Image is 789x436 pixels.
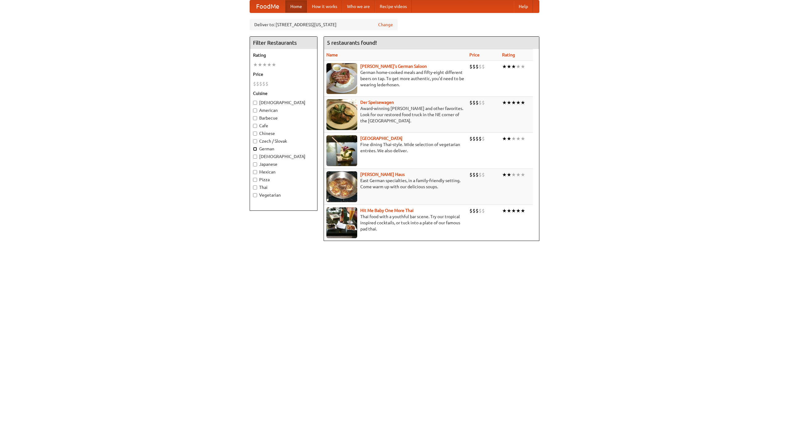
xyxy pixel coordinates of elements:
img: satay.jpg [326,135,357,166]
h5: Cuisine [253,90,314,96]
li: $ [482,171,485,178]
li: ★ [507,63,511,70]
p: Thai food with a youthful bar scene. Try our tropical inspired cocktails, or tuck into a plate of... [326,214,464,232]
input: Czech / Slovak [253,139,257,143]
a: FoodMe [250,0,285,13]
li: $ [469,171,472,178]
label: German [253,146,314,152]
h5: Rating [253,52,314,58]
li: $ [482,207,485,214]
li: ★ [502,207,507,214]
li: ★ [262,61,267,68]
li: $ [472,135,476,142]
label: [DEMOGRAPHIC_DATA] [253,100,314,106]
li: ★ [511,207,516,214]
li: $ [469,135,472,142]
label: Vegetarian [253,192,314,198]
li: $ [476,99,479,106]
li: $ [479,171,482,178]
input: American [253,108,257,112]
li: ★ [521,135,525,142]
li: ★ [516,135,521,142]
li: $ [472,99,476,106]
input: Barbecue [253,116,257,120]
li: $ [476,63,479,70]
li: ★ [516,63,521,70]
label: American [253,107,314,113]
li: $ [476,171,479,178]
li: ★ [502,99,507,106]
li: $ [482,135,485,142]
img: esthers.jpg [326,63,357,94]
li: ★ [511,135,516,142]
a: Price [469,52,480,57]
li: ★ [507,171,511,178]
p: Award-winning [PERSON_NAME] and other favorites. Look for our restored food truck in the NE corne... [326,105,464,124]
li: ★ [521,63,525,70]
li: $ [482,63,485,70]
li: ★ [502,171,507,178]
a: Recipe videos [375,0,412,13]
li: $ [479,63,482,70]
li: $ [476,207,479,214]
li: $ [482,99,485,106]
li: $ [469,63,472,70]
input: Pizza [253,178,257,182]
li: ★ [258,61,262,68]
li: ★ [511,99,516,106]
li: ★ [521,99,525,106]
li: $ [259,80,262,87]
li: $ [469,207,472,214]
a: Der Speisewagen [360,100,394,105]
a: Change [378,22,393,28]
input: Cafe [253,124,257,128]
li: $ [479,99,482,106]
label: Mexican [253,169,314,175]
a: Help [514,0,533,13]
li: ★ [521,171,525,178]
a: Rating [502,52,515,57]
label: Czech / Slovak [253,138,314,144]
label: Barbecue [253,115,314,121]
a: Hit Me Baby One More Thai [360,208,414,213]
li: ★ [516,171,521,178]
li: ★ [502,63,507,70]
li: $ [479,207,482,214]
input: Chinese [253,132,257,136]
a: [GEOGRAPHIC_DATA] [360,136,403,141]
input: German [253,147,257,151]
a: How it works [307,0,342,13]
label: [DEMOGRAPHIC_DATA] [253,153,314,160]
a: Name [326,52,338,57]
li: $ [469,99,472,106]
li: ★ [521,207,525,214]
a: [PERSON_NAME] Haus [360,172,405,177]
li: $ [472,207,476,214]
input: [DEMOGRAPHIC_DATA] [253,155,257,159]
p: East German specialties, in a family-friendly setting. Come warm up with our delicious soups. [326,177,464,190]
label: Chinese [253,130,314,137]
li: $ [479,135,482,142]
li: $ [472,63,476,70]
li: $ [476,135,479,142]
label: Thai [253,184,314,190]
li: ★ [507,207,511,214]
p: Fine dining Thai-style. Wide selection of vegetarian entrées. We also deliver. [326,141,464,154]
li: ★ [253,61,258,68]
li: ★ [511,171,516,178]
li: $ [472,171,476,178]
p: German home-cooked meals and fifty-eight different beers on tap. To get more authentic, you'd nee... [326,69,464,88]
img: babythai.jpg [326,207,357,238]
label: Cafe [253,123,314,129]
input: Thai [253,185,257,189]
li: ★ [511,63,516,70]
h4: Filter Restaurants [250,37,317,49]
li: ★ [267,61,272,68]
li: ★ [272,61,276,68]
li: ★ [516,207,521,214]
input: Japanese [253,162,257,166]
b: [PERSON_NAME]'s German Saloon [360,64,427,69]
